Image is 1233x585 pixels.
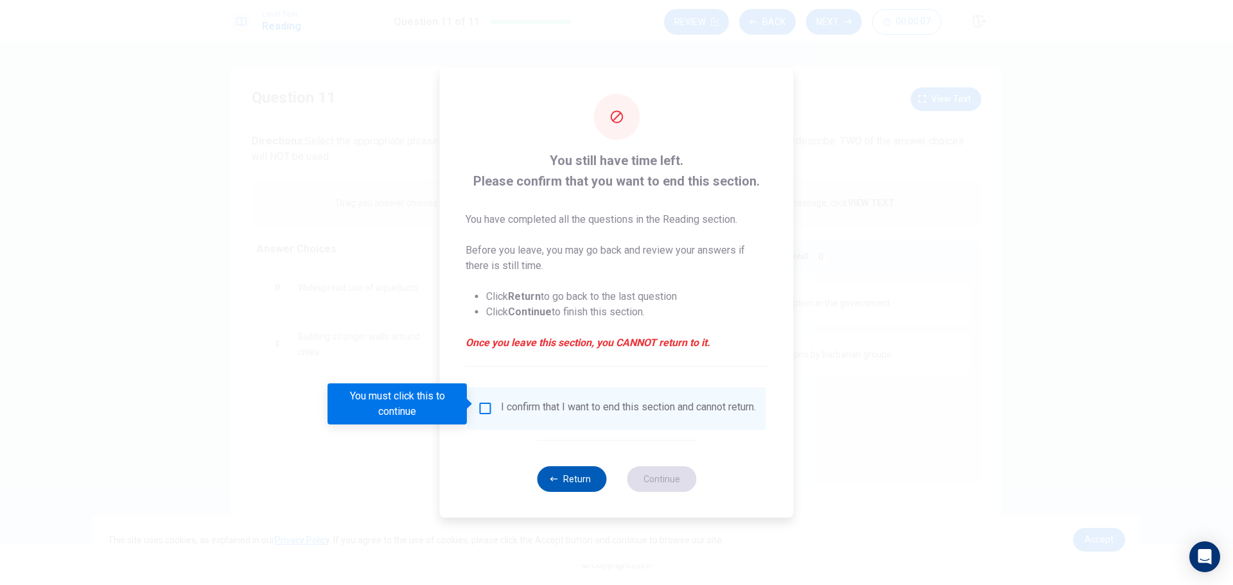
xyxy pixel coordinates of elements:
[466,243,768,274] p: Before you leave, you may go back and review your answers if there is still time.
[501,401,756,416] div: I confirm that I want to end this section and cannot return.
[537,466,606,492] button: Return
[486,304,768,320] li: Click to finish this section.
[478,401,493,416] span: You must click this to continue
[466,212,768,227] p: You have completed all the questions in the Reading section.
[328,383,467,424] div: You must click this to continue
[627,466,696,492] button: Continue
[466,150,768,191] span: You still have time left. Please confirm that you want to end this section.
[1189,541,1220,572] div: Open Intercom Messenger
[486,289,768,304] li: Click to go back to the last question
[508,290,541,302] strong: Return
[466,335,768,351] em: Once you leave this section, you CANNOT return to it.
[508,306,552,318] strong: Continue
